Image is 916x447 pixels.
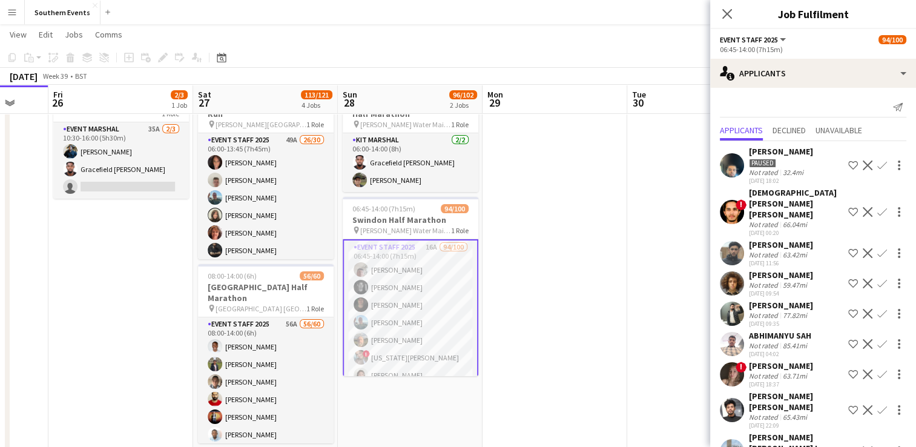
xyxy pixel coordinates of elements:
span: [PERSON_NAME] Water Main Car Park [360,120,451,129]
div: Not rated [749,341,780,350]
div: 63.42mi [780,250,809,259]
div: Not rated [749,280,780,290]
span: [PERSON_NAME] Water Main Car Park [360,226,451,235]
div: [DATE] 18:02 [749,177,813,185]
span: 2/3 [171,90,188,99]
span: ! [736,362,746,372]
span: 29 [486,96,503,110]
h3: Swindon Half Marathon [343,214,478,225]
div: [DATE] 11:56 [749,259,813,267]
div: [DATE] 00:20 [749,229,843,237]
div: [PERSON_NAME] [749,300,813,311]
span: Sun [343,89,357,100]
span: 96/102 [449,90,477,99]
div: 66.04mi [780,220,809,229]
div: 06:45-14:00 (7h15m) [720,45,906,54]
div: [PERSON_NAME] [PERSON_NAME] [749,391,843,412]
div: Applicants [710,59,916,88]
span: 1 Role [306,304,324,313]
span: 113/121 [301,90,332,99]
span: ! [736,199,746,210]
span: Sat [198,89,211,100]
div: 32.4mi [780,168,806,177]
div: [DATE] 09:54 [749,290,813,297]
div: [DEMOGRAPHIC_DATA][PERSON_NAME] [PERSON_NAME] [749,187,843,220]
div: Not rated [749,168,780,177]
div: [DATE] 09:35 [749,320,813,328]
span: Unavailable [816,126,862,134]
span: 94/100 [441,204,469,213]
div: [PERSON_NAME] [749,270,813,280]
div: Not rated [749,412,780,422]
div: 65.43mi [780,412,809,422]
div: [PERSON_NAME] [749,146,813,157]
span: Mon [487,89,503,100]
div: ABHIMANYU SAH [749,330,811,341]
span: 56/60 [300,271,324,280]
div: 1 Job [171,101,187,110]
h3: [GEOGRAPHIC_DATA] Half Marathon [198,282,334,303]
div: Not rated [749,371,780,380]
span: 06:45-14:00 (7h15m) [352,204,415,213]
app-job-card: 08:00-14:00 (6h)56/60[GEOGRAPHIC_DATA] Half Marathon [GEOGRAPHIC_DATA] [GEOGRAPHIC_DATA]1 RoleEve... [198,264,334,443]
div: Not rated [749,250,780,259]
a: Edit [34,27,58,42]
div: [PERSON_NAME] [749,360,813,371]
div: 77.82mi [780,311,809,320]
a: View [5,27,31,42]
span: [PERSON_NAME][GEOGRAPHIC_DATA], [GEOGRAPHIC_DATA], [GEOGRAPHIC_DATA] [216,120,306,129]
span: Comms [95,29,122,40]
span: View [10,29,27,40]
span: Jobs [65,29,83,40]
h3: Job Fulfilment [710,6,916,22]
span: Edit [39,29,53,40]
span: 30 [630,96,646,110]
app-job-card: 06:00-13:45 (7h45m)26/30[PERSON_NAME] Triathlon + Run [PERSON_NAME][GEOGRAPHIC_DATA], [GEOGRAPHIC... [198,80,334,259]
a: Jobs [60,27,88,42]
span: 1 Role [306,120,324,129]
button: Event Staff 2025 [720,35,788,44]
app-job-card: 10:30-16:00 (5h30m)2/3[PERSON_NAME] set up1 RoleEvent Marshal35A2/310:30-16:00 (5h30m)[PERSON_NAM... [53,80,189,199]
div: Paused [749,159,776,168]
span: 1 Role [451,226,469,235]
span: 28 [341,96,357,110]
a: Comms [90,27,127,42]
div: [DATE] 18:37 [749,380,813,388]
span: Applicants [720,126,763,134]
span: 26 [51,96,63,110]
app-card-role: Event Marshal35A2/310:30-16:00 (5h30m)[PERSON_NAME]Gracefield [PERSON_NAME] [53,122,189,199]
span: 27 [196,96,211,110]
div: 4 Jobs [301,101,332,110]
app-job-card: 06:00-14:00 (8h)2/2RT Kit Assistant - Swindon Half Marathon [PERSON_NAME] Water Main Car Park1 Ro... [343,80,478,192]
span: 08:00-14:00 (6h) [208,271,257,280]
app-card-role: Kit Marshal2/206:00-14:00 (8h)Gracefield [PERSON_NAME][PERSON_NAME] [343,133,478,192]
div: BST [75,71,87,81]
span: Fri [53,89,63,100]
div: [PERSON_NAME] [749,239,813,250]
div: 85.41mi [780,341,809,350]
div: Not rated [749,220,780,229]
span: Week 39 [40,71,70,81]
button: Southern Events [25,1,100,24]
div: Not rated [749,311,780,320]
span: ! [363,350,370,357]
div: 63.71mi [780,371,809,380]
span: 1 Role [451,120,469,129]
div: [DATE] 04:02 [749,350,811,358]
span: Event Staff 2025 [720,35,778,44]
app-job-card: 06:45-14:00 (7h15m)94/100Swindon Half Marathon [PERSON_NAME] Water Main Car Park1 RoleEvent Staff... [343,197,478,376]
span: Declined [773,126,806,134]
div: 2 Jobs [450,101,476,110]
span: [GEOGRAPHIC_DATA] [GEOGRAPHIC_DATA] [216,304,306,313]
div: [DATE] 22:09 [749,422,843,429]
span: Tue [632,89,646,100]
div: 59.47mi [780,280,809,290]
div: [DATE] [10,70,38,82]
span: 94/100 [878,35,906,44]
